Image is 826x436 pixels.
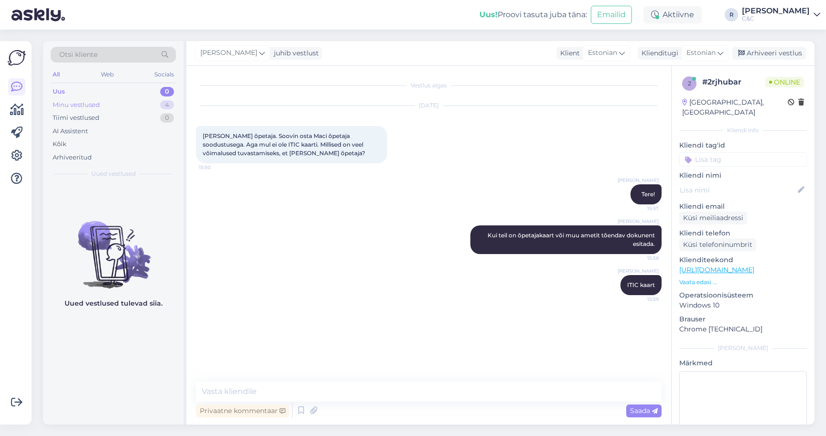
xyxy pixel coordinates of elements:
[65,298,163,308] p: Uued vestlused tulevad siia.
[679,358,807,368] p: Märkmed
[702,76,765,88] div: # 2rjhubar
[679,290,807,300] p: Operatsioonisüsteem
[203,132,365,157] span: [PERSON_NAME] õpetaja. Soovin osta Maci õpetaja soodustusega. Aga mul ei ole ITIC kaarti. Millise...
[627,281,655,288] span: ITIC kaart
[618,177,659,184] span: [PERSON_NAME]
[160,87,174,96] div: 0
[479,9,587,21] div: Proovi tasuta juba täna:
[43,204,184,290] img: No chats
[618,267,659,275] span: [PERSON_NAME]
[679,324,807,334] p: Chrome [TECHNICAL_ID]
[556,48,580,58] div: Klient
[53,87,65,96] div: Uus
[623,255,659,262] span: 15:58
[53,153,92,162] div: Arhiveeritud
[152,68,176,81] div: Socials
[588,48,617,58] span: Estonian
[91,170,136,178] span: Uued vestlused
[682,97,788,117] div: [GEOGRAPHIC_DATA], [GEOGRAPHIC_DATA]
[196,81,662,90] div: Vestlus algas
[679,170,807,181] p: Kliendi nimi
[679,140,807,150] p: Kliendi tag'id
[643,6,702,23] div: Aktiivne
[200,48,257,58] span: [PERSON_NAME]
[688,80,691,87] span: 2
[630,406,658,415] span: Saada
[742,15,810,22] div: C&C
[479,10,498,19] b: Uus!
[591,6,632,24] button: Emailid
[679,278,807,287] p: Vaata edasi ...
[53,127,88,136] div: AI Assistent
[765,77,804,87] span: Online
[53,113,99,123] div: Tiimi vestlused
[679,255,807,265] p: Klienditeekond
[488,232,656,247] span: Kui teil on õpetajakaart või muu ametit tõendav dokunent esitada.
[679,300,807,310] p: Windows 10
[679,212,747,224] div: Küsi meiliaadressi
[638,48,678,58] div: Klienditugi
[686,48,716,58] span: Estonian
[679,344,807,352] div: [PERSON_NAME]
[732,47,806,60] div: Arhiveeri vestlus
[53,100,100,110] div: Minu vestlused
[196,101,662,110] div: [DATE]
[679,126,807,135] div: Kliendi info
[679,314,807,324] p: Brauser
[623,205,659,212] span: 15:57
[199,164,235,171] span: 15:50
[679,202,807,212] p: Kliendi email
[679,152,807,167] input: Lisa tag
[641,191,655,198] span: Tere!
[679,266,754,274] a: [URL][DOMAIN_NAME]
[196,404,289,417] div: Privaatne kommentaar
[679,238,756,251] div: Küsi telefoninumbrit
[725,8,738,21] div: R
[680,185,796,195] input: Lisa nimi
[679,228,807,238] p: Kliendi telefon
[8,49,26,67] img: Askly Logo
[160,100,174,110] div: 4
[160,113,174,123] div: 0
[99,68,116,81] div: Web
[270,48,319,58] div: juhib vestlust
[618,218,659,225] span: [PERSON_NAME]
[59,50,98,60] span: Otsi kliente
[53,139,66,149] div: Kõik
[742,7,820,22] a: [PERSON_NAME]C&C
[51,68,62,81] div: All
[742,7,810,15] div: [PERSON_NAME]
[623,296,659,303] span: 15:59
